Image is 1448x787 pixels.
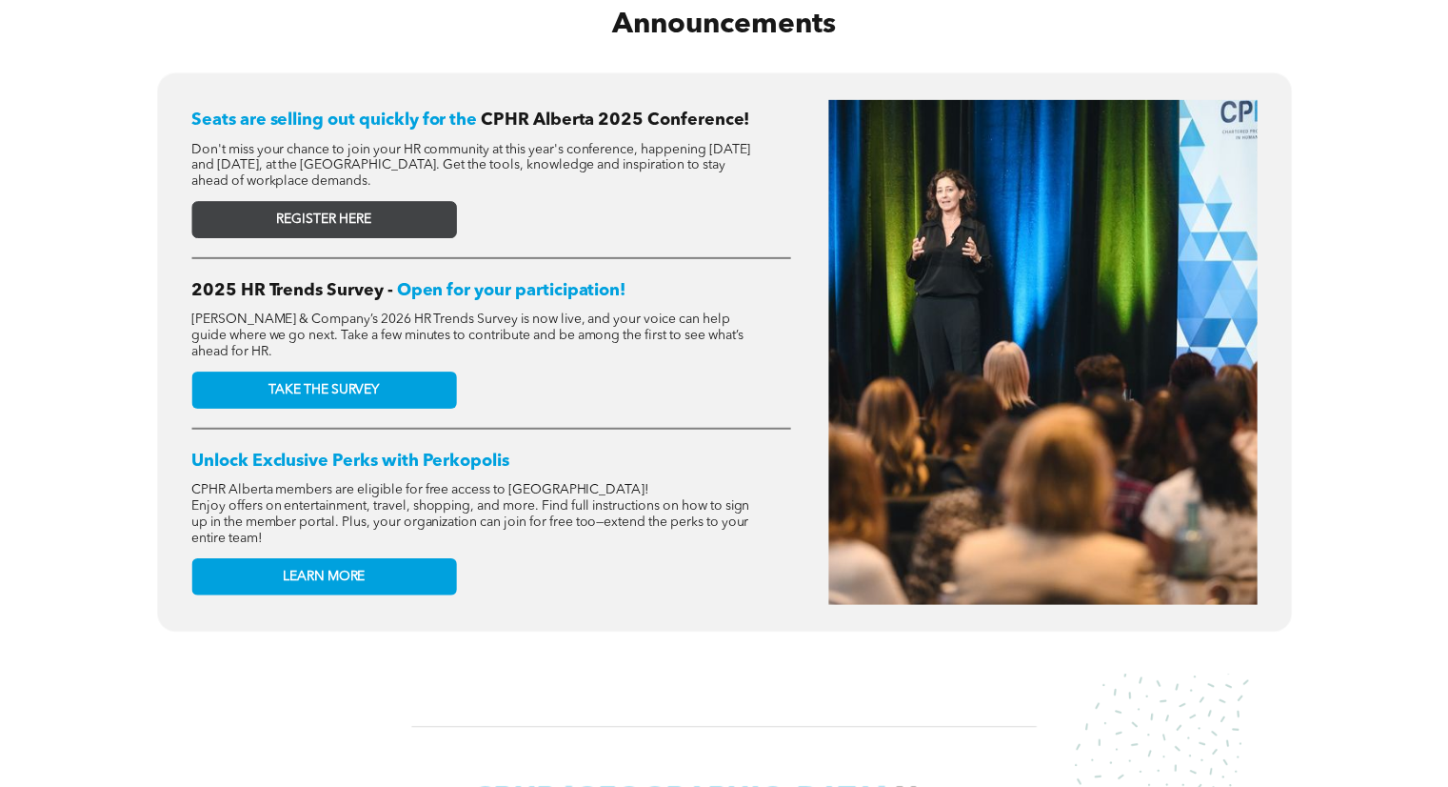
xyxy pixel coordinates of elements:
[191,499,749,545] span: Enjoy offers on entertainment, travel, shopping, and more. Find full instructions on how to sign ...
[283,568,365,584] span: LEARN MORE
[268,382,379,398] span: TAKE THE SURVEY
[481,111,749,128] span: CPHR Alberta 2025 Conference!
[276,212,370,228] span: REGISTER HERE
[191,281,393,298] span: 2025 HR Trends Survey -
[191,557,456,595] a: LEARN MORE
[191,313,743,358] span: [PERSON_NAME] & Company’s 2026 HR Trends Survey is now live, and your voice can help guide where ...
[191,452,509,469] span: Unlock Exclusive Perks with Perkopolis
[191,201,456,238] a: REGISTER HERE
[191,372,456,409] a: TAKE THE SURVEY
[191,111,477,128] span: Seats are selling out quickly for the
[397,281,625,298] span: Open for your participation!
[612,10,836,39] span: Announcements
[191,142,750,188] span: Don't miss your chance to join your HR community at this year's conference, happening [DATE] and ...
[191,483,649,496] span: CPHR Alberta members are eligible for free access to [GEOGRAPHIC_DATA]!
